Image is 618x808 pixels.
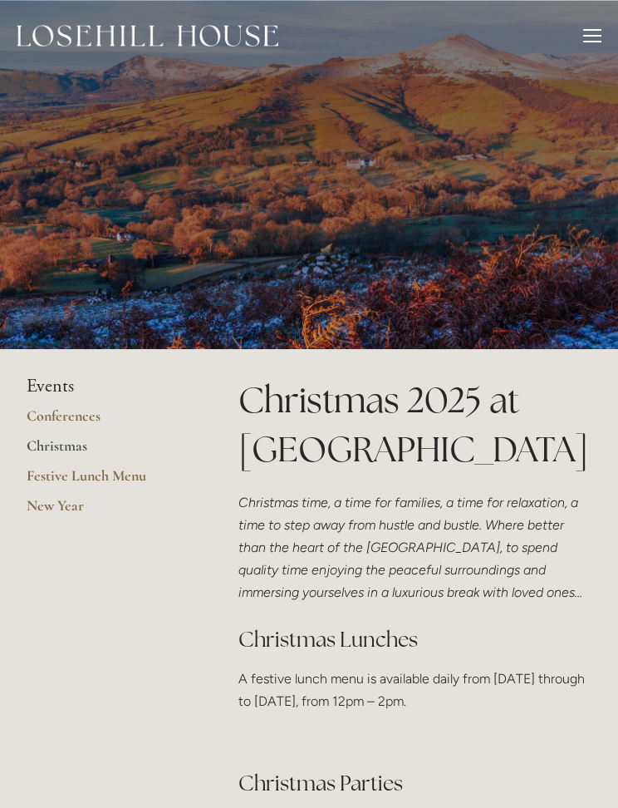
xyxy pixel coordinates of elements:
p: A festive lunch menu is available daily from [DATE] through to [DATE], from 12pm – 2pm. [238,668,591,712]
h2: Christmas Parties [238,769,591,798]
a: Conferences [27,406,185,436]
a: New Year [27,496,185,526]
li: Events [27,376,185,397]
a: Festive Lunch Menu [27,466,185,496]
img: Losehill House [17,25,278,47]
a: Christmas [27,436,185,466]
em: Christmas time, a time for families, a time for relaxation, a time to step away from hustle and b... [238,495,582,601]
h2: Christmas Lunches [238,625,591,654]
h1: Christmas 2025 at [GEOGRAPHIC_DATA] [238,376,591,474]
